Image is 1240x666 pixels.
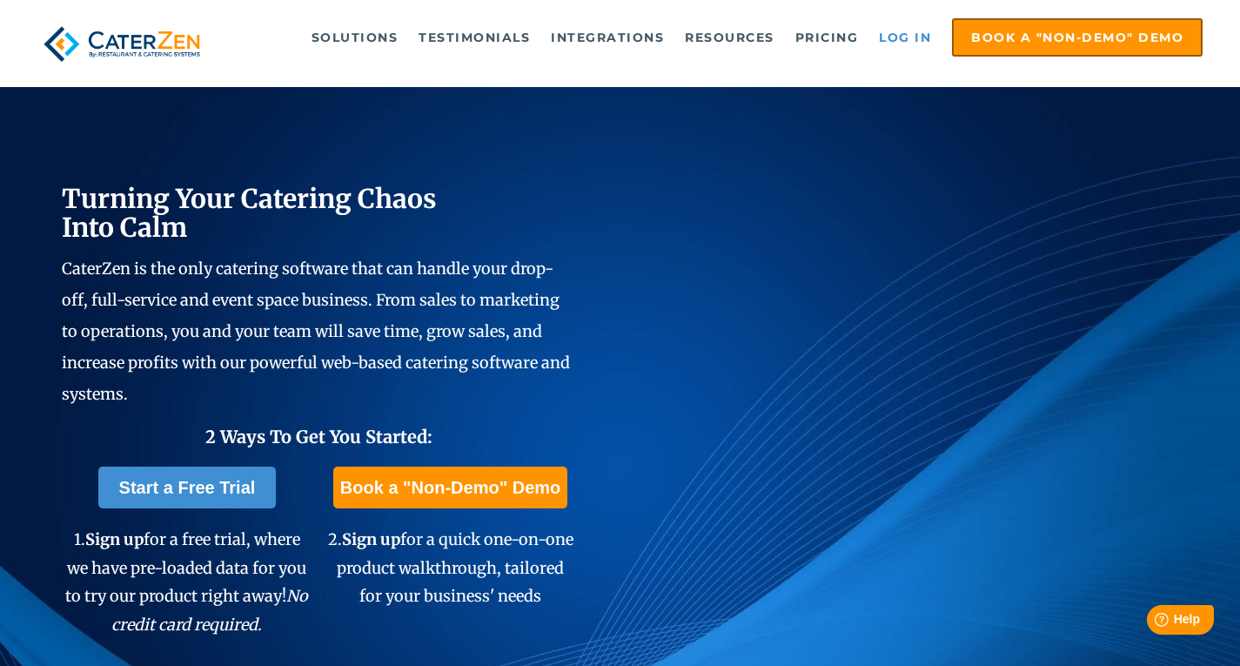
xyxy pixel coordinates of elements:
[787,20,868,55] a: Pricing
[328,529,573,606] span: 2. for a quick one-on-one product walkthrough, tailored for your business' needs
[1085,598,1221,647] iframe: Help widget launcher
[952,18,1203,57] a: Book a "Non-Demo" Demo
[98,467,277,508] a: Start a Free Trial
[870,20,940,55] a: Log in
[542,20,673,55] a: Integrations
[37,18,207,70] img: caterzen
[410,20,539,55] a: Testimonials
[62,182,437,244] span: Turning Your Catering Chaos Into Calm
[333,467,567,508] a: Book a "Non-Demo" Demo
[65,529,308,634] span: 1. for a free trial, where we have pre-loaded data for you to try our product right away!
[62,259,570,404] span: CaterZen is the only catering software that can handle your drop-off, full-service and event spac...
[676,20,783,55] a: Resources
[303,20,407,55] a: Solutions
[111,586,308,634] em: No credit card required.
[205,426,432,447] span: 2 Ways To Get You Started:
[342,529,400,549] span: Sign up
[237,18,1203,57] div: Navigation Menu
[85,529,144,549] span: Sign up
